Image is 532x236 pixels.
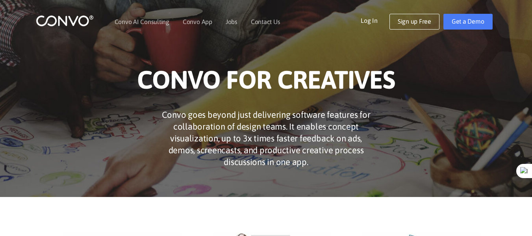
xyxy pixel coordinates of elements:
h1: CONVO FOR CREATIVES [48,65,485,101]
a: Convo AI Consulting [115,19,169,25]
img: logo_1.png [36,15,94,27]
a: Convo App [183,19,212,25]
p: Convo goes beyond just delivering software features for collaboration of design teams. It enables... [160,109,373,168]
a: Jobs [226,19,237,25]
a: Log In [361,14,389,26]
a: Get a Demo [443,14,493,30]
a: Contact Us [251,19,280,25]
a: Sign up Free [389,14,439,30]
